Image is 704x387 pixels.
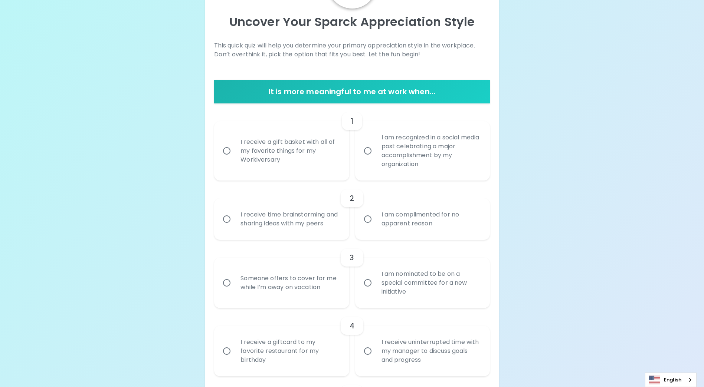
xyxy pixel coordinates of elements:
[235,329,345,373] div: I receive a giftcard to my favorite restaurant for my birthday
[214,240,489,308] div: choice-group-check
[350,192,354,204] h6: 2
[214,103,489,181] div: choice-group-check
[214,308,489,376] div: choice-group-check
[645,373,697,387] div: Language
[376,261,486,305] div: I am nominated to be on a special committee for a new initiative
[645,373,697,387] aside: Language selected: English
[235,265,345,301] div: Someone offers to cover for me while I’m away on vacation
[235,129,345,173] div: I receive a gift basket with all of my favorite things for my Workiversary
[351,115,353,127] h6: 1
[376,124,486,178] div: I am recognized in a social media post celebrating a major accomplishment by my organization
[235,201,345,237] div: I receive time brainstorming and sharing ideas with my peers
[214,14,489,29] p: Uncover Your Sparck Appreciation Style
[350,320,354,332] h6: 4
[376,201,486,237] div: I am complimented for no apparent reason
[350,252,354,264] h6: 3
[376,329,486,373] div: I receive uninterrupted time with my manager to discuss goals and progress
[214,41,489,59] p: This quick quiz will help you determine your primary appreciation style in the workplace. Don’t o...
[217,86,487,97] h6: It is more meaningful to me at work when...
[645,373,696,387] a: English
[214,181,489,240] div: choice-group-check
